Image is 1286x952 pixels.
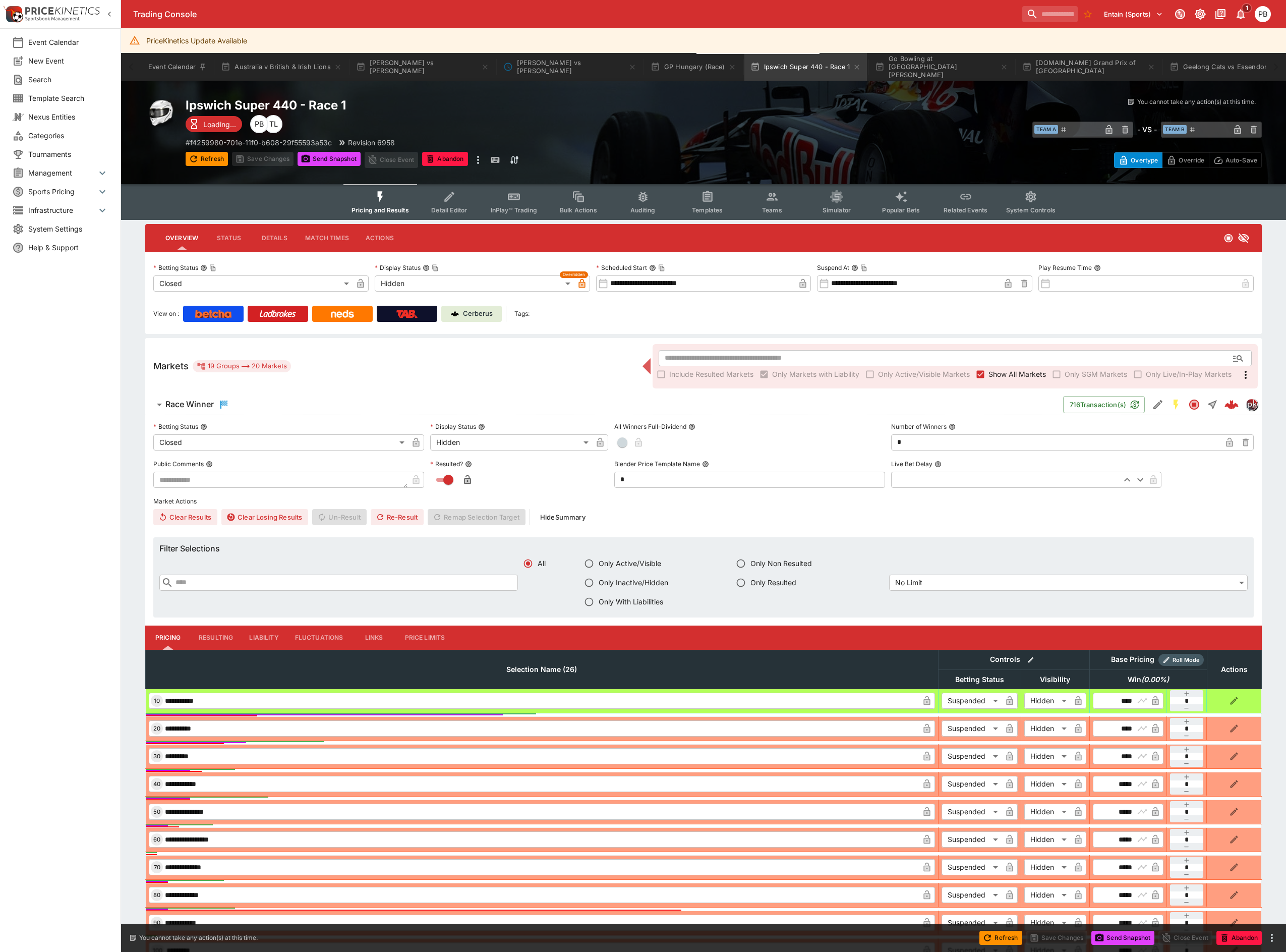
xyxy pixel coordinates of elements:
div: Event type filters [343,184,1064,220]
button: Override [1162,152,1209,168]
span: System Settings [28,223,108,234]
div: Hidden [1024,915,1070,931]
span: Only With Liabilities [599,596,663,607]
button: [DOMAIN_NAME] Grand Prix of [GEOGRAPHIC_DATA] [1016,53,1161,81]
button: Resulting [191,626,241,650]
span: Only Active/Visible Markets [878,369,970,379]
span: System Controls [1006,206,1056,214]
span: Categories [28,130,108,141]
p: Override [1179,155,1204,165]
p: Overtype [1131,155,1158,165]
span: 50 [151,808,162,815]
img: pricekinetics [1246,399,1257,410]
button: 716Transaction(s) [1063,396,1145,413]
span: Roll Mode [1168,656,1204,664]
h5: Markets [153,360,189,372]
button: Send Snapshot [298,152,361,166]
button: Match Times [297,226,357,250]
button: Clear Results [153,509,217,525]
div: Hidden [1024,776,1070,792]
button: Liability [241,626,286,650]
input: search [1022,6,1078,22]
span: 30 [151,753,162,760]
button: Copy To Clipboard [658,264,665,271]
button: Connected to PK [1171,5,1189,23]
div: Hidden [1024,693,1070,709]
img: Sportsbook Management [25,17,80,21]
span: 20 [151,725,162,732]
span: Only Markets with Liability [772,369,859,379]
button: Peter Bishop [1252,3,1274,25]
button: Links [352,626,397,650]
h2: Copy To Clipboard [186,97,724,113]
span: Nexus Entities [28,111,108,122]
button: Event Calendar [142,53,213,81]
p: Loading... [203,119,236,130]
button: Display Status [478,423,485,430]
button: Toggle light/dark mode [1191,5,1209,23]
p: Auto-Save [1225,155,1257,165]
div: Hidden [1024,831,1070,848]
div: Hidden [1024,720,1070,737]
p: Play Resume Time [1038,263,1092,272]
span: Bulk Actions [560,206,597,214]
span: Team B [1163,125,1187,134]
button: Open [1229,349,1247,367]
div: Suspended [942,720,1002,737]
button: Resulted? [465,461,472,468]
div: Suspended [942,915,1002,931]
p: Resulted? [430,460,463,468]
span: Win(0.00%) [1117,674,1180,686]
div: Suspended [942,859,1002,875]
span: 60 [151,836,162,843]
svg: Hidden [1238,232,1250,244]
span: Event Calendar [28,37,108,47]
svg: Closed [1223,233,1234,243]
th: Controls [938,650,1089,669]
button: Status [206,226,252,250]
button: Refresh [186,152,228,166]
button: HideSummary [534,509,592,525]
div: pricekinetics [1246,399,1258,411]
div: Trading Console [133,9,1018,20]
button: Ipswich Super 440 - Race 1 [744,53,867,81]
span: Show All Markets [988,369,1046,379]
span: Mark an event as closed and abandoned. [1216,932,1262,942]
div: Show/hide Price Roll mode configuration. [1158,654,1204,666]
div: Hidden [430,434,593,451]
span: 70 [152,864,162,871]
img: motorracing.png [145,97,178,130]
h6: - VS - [1137,124,1157,135]
div: Peter Bishop [250,115,268,133]
button: Pricing [145,626,191,650]
div: 19 Groups 20 Markets [197,360,287,372]
button: Geelong Cats vs Essendon [1163,53,1285,81]
button: Send Snapshot [1091,931,1154,945]
button: SGM Enabled [1167,396,1185,414]
p: Cerberus [463,309,493,319]
button: Price Limits [397,626,453,650]
label: Tags: [514,306,530,322]
p: Number of Winners [891,422,947,431]
div: Hidden [1024,804,1070,820]
button: Bulk edit [1024,653,1037,666]
span: Infrastructure [28,205,96,215]
a: 89b0decb-8c3d-4431-890f-3741344bd4b7 [1221,395,1242,415]
button: Suspend AtCopy To Clipboard [851,264,858,271]
span: Team A [1034,125,1058,134]
img: Cerberus [451,310,459,318]
div: Suspended [942,693,1002,709]
span: Betting Status [944,674,1015,686]
div: Suspended [942,804,1002,820]
span: Tournaments [28,149,108,159]
button: Copy To Clipboard [209,264,216,271]
p: Suspend At [817,263,849,272]
span: Pricing and Results [352,206,409,214]
span: Only Live/In-Play Markets [1146,369,1232,379]
button: Auto-Save [1209,152,1262,168]
button: Blender Price Template Name [702,461,709,468]
span: Un-Result [312,509,366,525]
span: 10 [152,697,162,704]
span: Mark an event as closed and abandoned. [422,153,467,163]
div: Hidden [1024,748,1070,764]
